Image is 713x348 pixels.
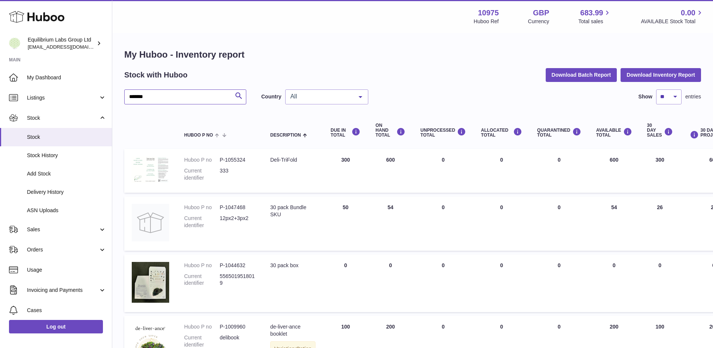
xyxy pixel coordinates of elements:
[28,36,95,51] div: Equilibrium Labs Group Ltd
[184,215,220,229] dt: Current identifier
[132,204,169,241] img: product image
[641,18,704,25] span: AVAILABLE Stock Total
[27,152,106,159] span: Stock History
[478,8,499,18] strong: 10975
[681,8,695,18] span: 0.00
[640,254,680,312] td: 0
[220,273,255,287] dd: 5565019518019
[124,49,701,61] h1: My Huboo - Inventory report
[184,323,220,330] dt: Huboo P no
[330,128,360,138] div: DUE IN TOTAL
[220,167,255,181] dd: 333
[261,93,281,100] label: Country
[27,266,106,274] span: Usage
[323,254,368,312] td: 0
[27,94,98,101] span: Listings
[640,149,680,193] td: 300
[368,149,413,193] td: 600
[368,196,413,251] td: 54
[641,8,704,25] a: 0.00 AVAILABLE Stock Total
[546,68,617,82] button: Download Batch Report
[27,134,106,141] span: Stock
[473,149,530,193] td: 0
[558,262,561,268] span: 0
[323,196,368,251] td: 50
[270,204,316,218] div: 30 pack Bundle SKU
[27,307,106,314] span: Cases
[27,287,98,294] span: Invoicing and Payments
[589,254,640,312] td: 0
[184,273,220,287] dt: Current identifier
[473,254,530,312] td: 0
[27,246,98,253] span: Orders
[9,320,103,333] a: Log out
[558,324,561,330] span: 0
[9,38,20,49] img: internalAdmin-10975@internal.huboo.com
[474,18,499,25] div: Huboo Ref
[270,262,316,269] div: 30 pack box
[578,18,612,25] span: Total sales
[184,156,220,164] dt: Huboo P no
[473,196,530,251] td: 0
[537,128,581,138] div: QUARANTINED Total
[578,8,612,25] a: 683.99 Total sales
[270,133,301,138] span: Description
[184,167,220,181] dt: Current identifier
[220,215,255,229] dd: 12px2+3px2
[132,156,169,183] img: product image
[580,8,603,18] span: 683.99
[220,204,255,211] dd: P-1047468
[368,254,413,312] td: 0
[413,149,473,193] td: 0
[132,262,169,303] img: product image
[124,70,188,80] h2: Stock with Huboo
[27,115,98,122] span: Stock
[420,128,466,138] div: UNPROCESSED Total
[375,123,405,138] div: ON HAND Total
[647,123,673,138] div: 30 DAY SALES
[596,128,632,138] div: AVAILABLE Total
[323,149,368,193] td: 300
[27,226,98,233] span: Sales
[589,149,640,193] td: 600
[640,196,680,251] td: 26
[481,128,522,138] div: ALLOCATED Total
[184,204,220,211] dt: Huboo P no
[413,196,473,251] td: 0
[184,262,220,269] dt: Huboo P no
[621,68,701,82] button: Download Inventory Report
[558,204,561,210] span: 0
[220,156,255,164] dd: P-1055324
[528,18,549,25] div: Currency
[533,8,549,18] strong: GBP
[589,196,640,251] td: 54
[27,189,106,196] span: Delivery History
[558,157,561,163] span: 0
[289,93,353,100] span: All
[27,74,106,81] span: My Dashboard
[28,44,110,50] span: [EMAIL_ADDRESS][DOMAIN_NAME]
[27,207,106,214] span: ASN Uploads
[220,262,255,269] dd: P-1044632
[270,156,316,164] div: Deli-TriFold
[639,93,652,100] label: Show
[685,93,701,100] span: entries
[184,133,213,138] span: Huboo P no
[27,170,106,177] span: Add Stock
[220,323,255,330] dd: P-1009960
[413,254,473,312] td: 0
[270,323,316,338] div: de-liver-ance booklet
